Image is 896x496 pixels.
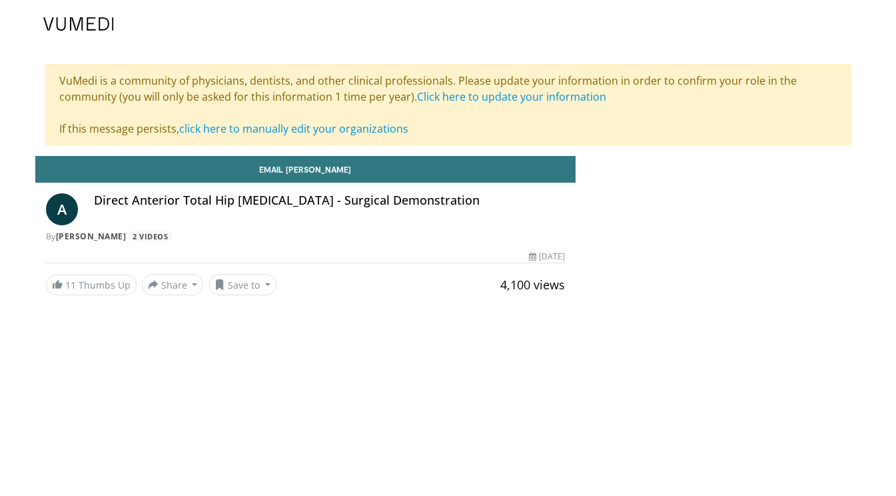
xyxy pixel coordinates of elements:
a: [PERSON_NAME] [56,231,127,242]
a: A [46,193,78,225]
button: Save to [209,274,276,295]
a: Click here to update your information [417,89,606,104]
a: Email [PERSON_NAME] [35,156,576,183]
span: 11 [65,279,76,291]
h4: Direct Anterior Total Hip [MEDICAL_DATA] - Surgical Demonstration [94,193,566,208]
div: VuMedi is a community of physicians, dentists, and other clinical professionals. Please update yo... [45,64,851,145]
a: click here to manually edit your organizations [179,121,408,136]
div: [DATE] [529,251,565,263]
button: Share [142,274,204,295]
div: By [46,231,566,243]
span: 4,100 views [500,277,565,293]
a: 2 Videos [129,231,173,242]
a: 11 Thumbs Up [46,275,137,295]
img: VuMedi Logo [43,17,114,31]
